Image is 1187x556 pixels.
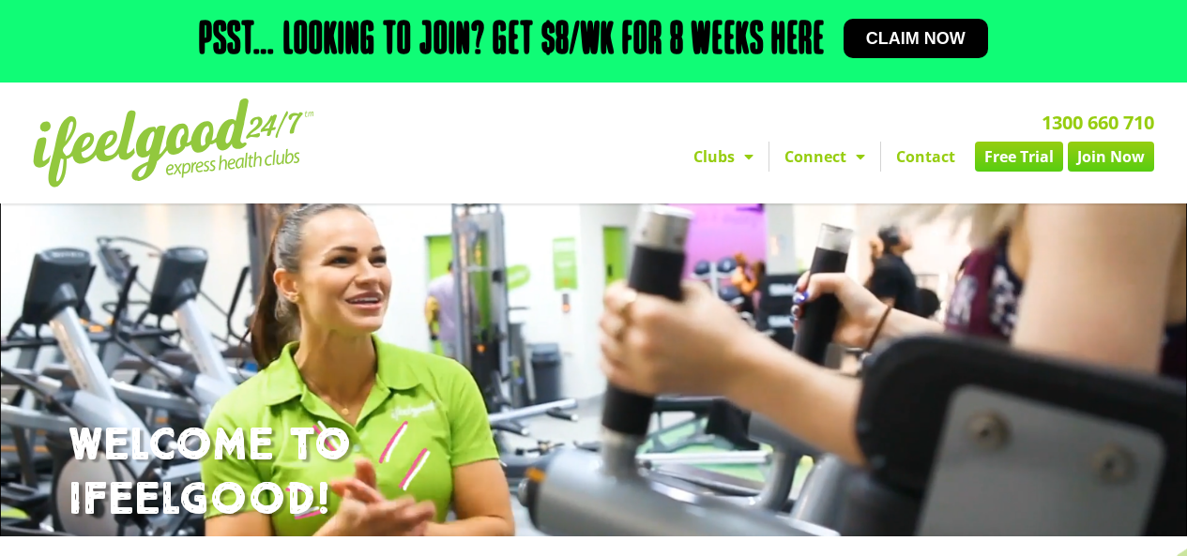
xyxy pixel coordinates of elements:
[975,142,1063,172] a: Free Trial
[1068,142,1154,172] a: Join Now
[866,30,966,47] span: Claim now
[68,419,1119,527] h1: WELCOME TO IFEELGOOD!
[1042,110,1154,135] a: 1300 660 710
[769,142,880,172] a: Connect
[678,142,769,172] a: Clubs
[432,142,1154,172] nav: Menu
[844,19,988,58] a: Claim now
[199,19,825,64] h2: Psst… Looking to join? Get $8/wk for 8 weeks here
[881,142,970,172] a: Contact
